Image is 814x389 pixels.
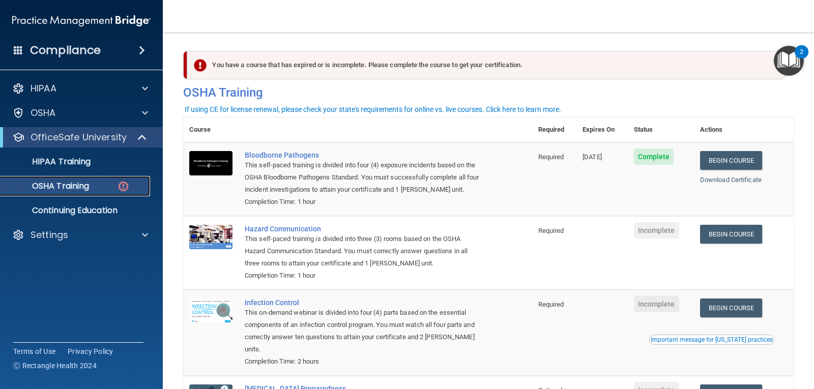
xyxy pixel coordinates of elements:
[583,153,602,161] span: [DATE]
[634,222,679,238] span: Incomplete
[12,107,148,119] a: OSHA
[12,131,148,143] a: OfficeSafe University
[12,229,148,241] a: Settings
[538,227,564,234] span: Required
[7,205,146,216] p: Continuing Education
[634,148,674,165] span: Complete
[576,117,627,142] th: Expires On
[245,298,481,307] a: Infection Control
[700,225,762,244] a: Begin Course
[774,46,804,76] button: Open Resource Center, 2 new notifications
[194,59,207,72] img: exclamation-circle-solid-danger.72ef9ffc.png
[628,117,694,142] th: Status
[30,43,101,57] h4: Compliance
[538,153,564,161] span: Required
[13,346,55,356] a: Terms of Use
[31,229,68,241] p: Settings
[185,106,561,113] div: If using CE for license renewal, please check your state's requirements for online vs. live cours...
[245,307,481,355] div: This on-demand webinar is divided into four (4) parts based on the essential components of an inf...
[12,82,148,95] a: HIPAA
[800,52,803,65] div: 2
[649,335,774,345] button: Read this if you are a dental practitioner in the state of CA
[245,233,481,270] div: This self-paced training is divided into three (3) rooms based on the OSHA Hazard Communication S...
[245,159,481,196] div: This self-paced training is divided into four (4) exposure incidents based on the OSHA Bloodborne...
[187,51,786,79] div: You have a course that has expired or is incomplete. Please complete the course to get your certi...
[700,176,762,184] a: Download Certificate
[183,104,563,114] button: If using CE for license renewal, please check your state's requirements for online vs. live cours...
[245,355,481,368] div: Completion Time: 2 hours
[117,180,130,193] img: danger-circle.6113f641.png
[700,151,762,170] a: Begin Course
[634,296,679,312] span: Incomplete
[700,298,762,317] a: Begin Course
[183,117,239,142] th: Course
[7,157,91,167] p: HIPAA Training
[31,131,127,143] p: OfficeSafe University
[694,117,794,142] th: Actions
[183,85,794,100] h4: OSHA Training
[31,107,56,119] p: OSHA
[12,11,151,31] img: PMB logo
[245,196,481,208] div: Completion Time: 1 hour
[245,225,481,233] a: Hazard Communication
[651,337,773,343] div: Important message for [US_STATE] practices
[538,301,564,308] span: Required
[532,117,576,142] th: Required
[245,151,481,159] a: Bloodborne Pathogens
[68,346,113,356] a: Privacy Policy
[245,270,481,282] div: Completion Time: 1 hour
[31,82,56,95] p: HIPAA
[13,361,97,371] span: Ⓒ Rectangle Health 2024
[7,181,89,191] p: OSHA Training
